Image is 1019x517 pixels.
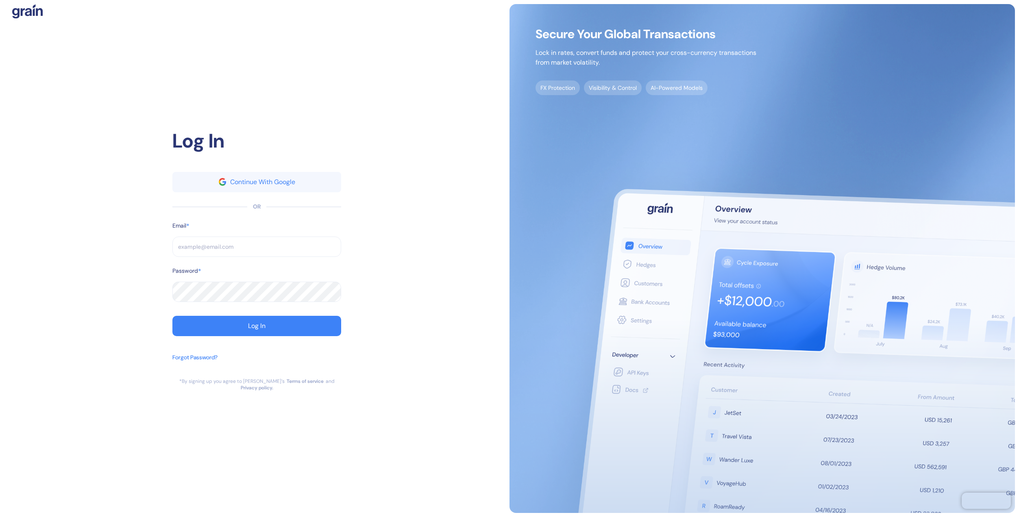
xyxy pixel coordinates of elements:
[172,222,186,230] label: Email
[509,4,1015,513] img: signup-main-image
[12,4,43,19] img: logo
[326,378,335,384] div: and
[248,323,266,329] div: Log In
[536,48,756,67] p: Lock in rates, convert funds and protect your cross-currency transactions from market volatility.
[584,80,642,95] span: Visibility & Control
[241,384,273,391] a: Privacy policy.
[253,202,261,211] div: OR
[172,353,218,362] div: Forgot Password?
[172,316,341,336] button: Log In
[179,378,285,384] div: *By signing up you agree to [PERSON_NAME]’s
[172,172,341,192] button: googleContinue With Google
[962,493,1011,509] iframe: Chatra live chat
[172,267,198,275] label: Password
[230,179,295,185] div: Continue With Google
[287,378,324,384] a: Terms of service
[172,237,341,257] input: example@email.com
[219,178,226,185] img: google
[536,80,580,95] span: FX Protection
[646,80,708,95] span: AI-Powered Models
[536,30,756,38] span: Secure Your Global Transactions
[172,126,341,156] div: Log In
[172,349,218,378] button: Forgot Password?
